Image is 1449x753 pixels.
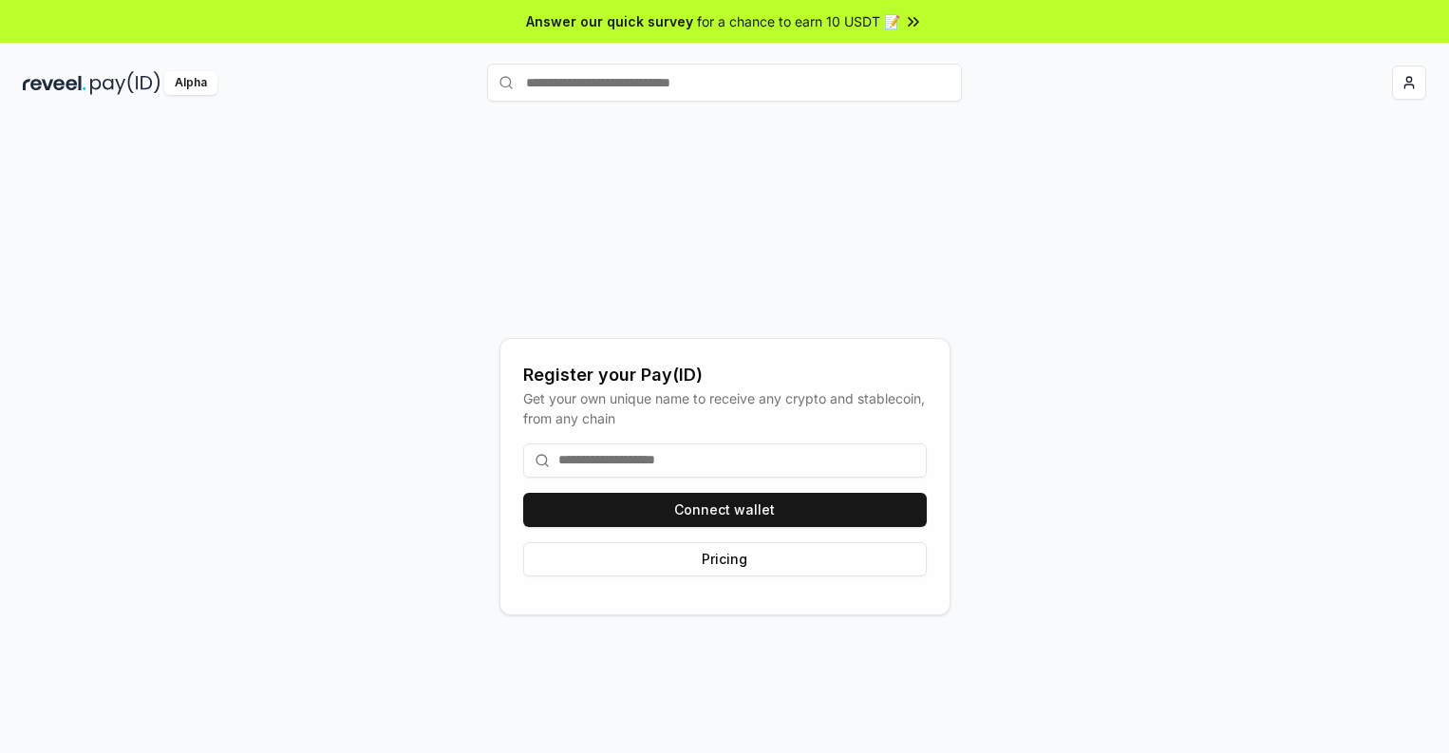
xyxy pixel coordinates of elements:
div: Register your Pay(ID) [523,362,927,388]
div: Alpha [164,71,217,95]
span: Answer our quick survey [526,11,693,31]
button: Pricing [523,542,927,576]
img: pay_id [90,71,160,95]
span: for a chance to earn 10 USDT 📝 [697,11,900,31]
button: Connect wallet [523,493,927,527]
img: reveel_dark [23,71,86,95]
div: Get your own unique name to receive any crypto and stablecoin, from any chain [523,388,927,428]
